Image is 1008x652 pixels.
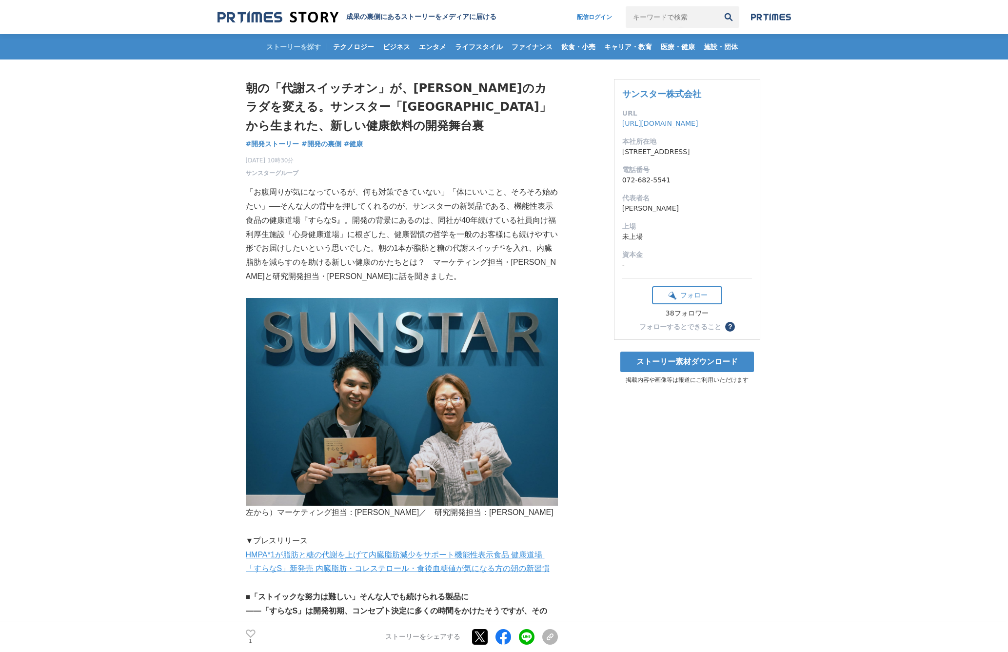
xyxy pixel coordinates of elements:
p: 左から）マーケティング担当：[PERSON_NAME]／ 研究開発担当：[PERSON_NAME] [246,506,558,520]
span: テクノロジー [329,42,378,51]
dd: [PERSON_NAME] [622,203,752,214]
button: フォロー [652,286,722,304]
span: エンタメ [415,42,450,51]
span: キャリア・教育 [600,42,656,51]
div: フォローするとできること [639,323,721,330]
a: ファイナンス [508,34,556,59]
a: #開発の裏側 [301,139,341,149]
img: thumbnail_819662a0-a893-11f0-9ca5-471123679b5e.jpg [246,298,558,506]
span: ライフスタイル [451,42,507,51]
a: ライフスタイル [451,34,507,59]
dt: 代表者名 [622,193,752,203]
a: サンスター株式会社 [622,89,701,99]
dt: 電話番号 [622,165,752,175]
div: 38フォロワー [652,309,722,318]
h2: 成果の裏側にあるストーリーをメディアに届ける [346,13,496,21]
h1: 朝の「代謝スイッチオン」が、[PERSON_NAME]のカラダを変える。サンスター「[GEOGRAPHIC_DATA]」から生まれた、新しい健康飲料の開発舞台裏 [246,79,558,135]
dt: URL [622,108,752,119]
strong: ■「ストイックな努力は難しい」そんな人でも続けられる製品に [246,593,469,601]
a: 飲食・小売 [557,34,599,59]
a: ビジネス [379,34,414,59]
span: 医療・健康 [657,42,699,51]
span: ？ [727,323,733,330]
a: サンスターグループ [246,169,298,178]
dt: 上場 [622,221,752,232]
dd: [STREET_ADDRESS] [622,147,752,157]
a: #健康 [344,139,363,149]
dt: 資本金 [622,250,752,260]
a: 成果の裏側にあるストーリーをメディアに届ける 成果の裏側にあるストーリーをメディアに届ける [217,11,496,24]
span: #開発ストーリー [246,139,299,148]
a: 配信ログイン [567,6,622,28]
a: 医療・健康 [657,34,699,59]
a: ストーリー素材ダウンロード [620,352,754,372]
a: #開発ストーリー [246,139,299,149]
span: [DATE] 10時30分 [246,156,298,165]
a: キャリア・教育 [600,34,656,59]
button: ？ [725,322,735,332]
a: エンタメ [415,34,450,59]
span: 飲食・小売 [557,42,599,51]
a: 施設・団体 [700,34,742,59]
dt: 本社所在地 [622,137,752,147]
a: テクノロジー [329,34,378,59]
img: 成果の裏側にあるストーリーをメディアに届ける [217,11,338,24]
p: 1 [246,639,256,644]
button: 検索 [718,6,739,28]
span: 施設・団体 [700,42,742,51]
span: ファイナンス [508,42,556,51]
img: prtimes [751,13,791,21]
p: ストーリーをシェアする [385,632,460,641]
strong: ――「すらなS」は開発初期、コンセプト決定に多くの時間をかけたそうですが、その [246,607,548,615]
span: #開発の裏側 [301,139,341,148]
a: [URL][DOMAIN_NAME] [622,119,698,127]
p: ▼プレスリリース [246,534,558,548]
dd: 072-682-5541 [622,175,752,185]
p: 掲載内容や画像等は報道にご利用いただけます [614,376,760,384]
a: HMPA*1が脂肪と糖の代謝を上げて内臓脂肪減少をサポート機能性表示食品 健康道場 「すらなS」新発売 内臓脂肪・コレステロール・食後血糖値が気になる方の朝の新習慣 [246,551,550,573]
dd: - [622,260,752,270]
input: キーワードで検索 [626,6,718,28]
span: ビジネス [379,42,414,51]
span: #健康 [344,139,363,148]
dd: 未上場 [622,232,752,242]
p: 「お腹周りが気になっているが、何も対策できていない」「体にいいこと、そろそろ始めたい」──そんな人の背中を押してくれるのが、サンスターの新製品である、機能性表示食品の健康道場『すらなS』。開発の... [246,185,558,284]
